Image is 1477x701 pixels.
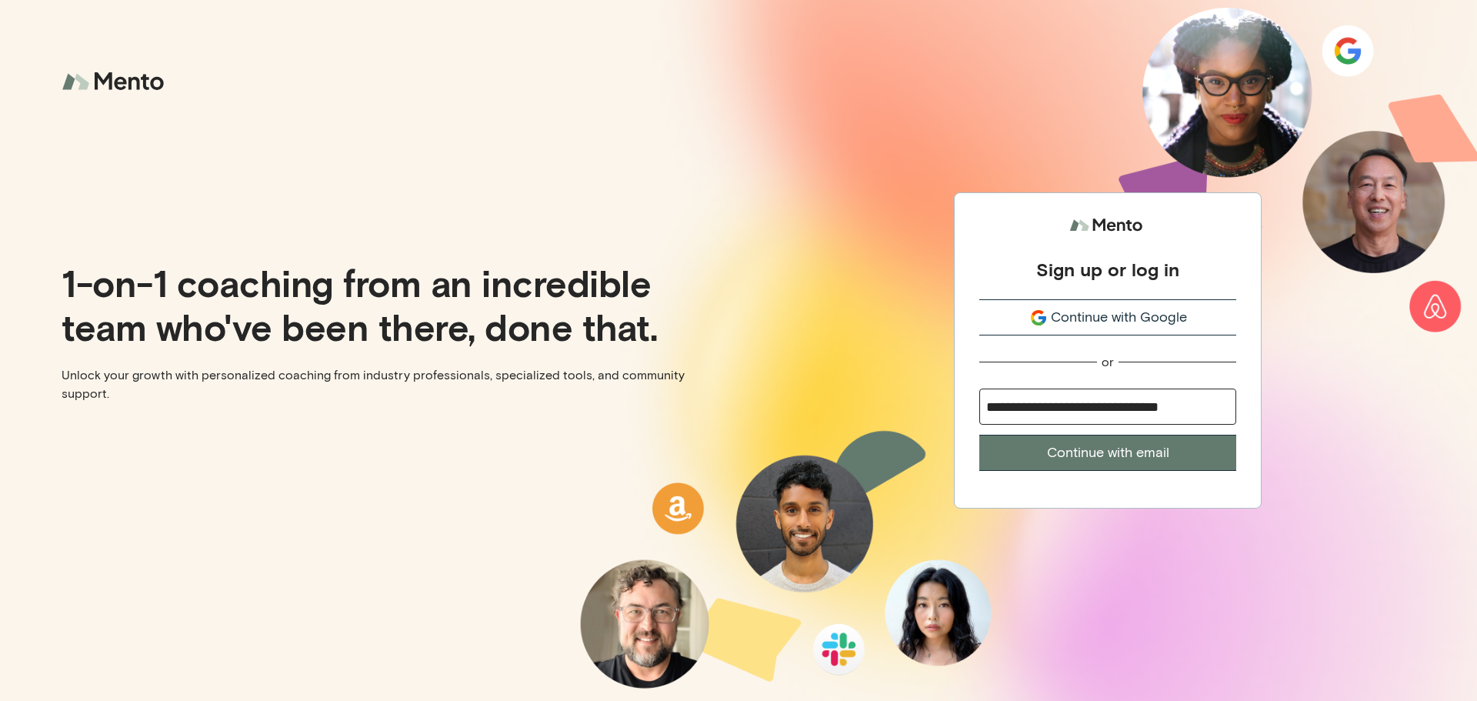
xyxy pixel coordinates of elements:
[1069,212,1146,240] img: logo.svg
[979,299,1236,335] button: Continue with Google
[1051,307,1187,328] span: Continue with Google
[1102,354,1114,370] div: or
[979,435,1236,471] button: Continue with email
[62,366,726,403] p: Unlock your growth with personalized coaching from industry professionals, specialized tools, and...
[62,62,169,102] img: logo
[1036,258,1179,281] div: Sign up or log in
[62,261,726,347] p: 1-on-1 coaching from an incredible team who've been there, done that.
